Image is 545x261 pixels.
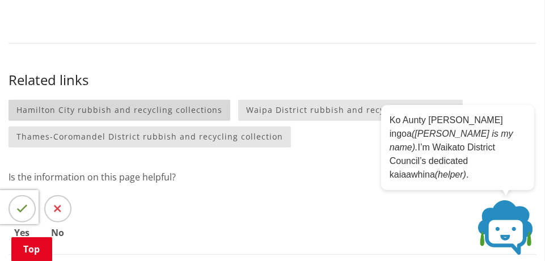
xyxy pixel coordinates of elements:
p: Ko Aunty [PERSON_NAME] ingoa I’m Waikato District Council’s dedicated kaiaawhina . [390,113,526,182]
a: Hamilton City rubbish and recycling collections [9,100,230,121]
p: Is the information on this page helpful? [9,170,536,184]
em: (helper) [435,170,466,179]
a: Waipa District rubbish and recycling collections [238,100,463,121]
h3: Related links [9,72,536,89]
a: Thames-Coromandel District rubbish and recycling collection [9,127,291,148]
a: Top [11,237,52,261]
em: ([PERSON_NAME] is my name). [390,129,513,152]
span: No [44,228,71,237]
span: Yes [9,228,36,237]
